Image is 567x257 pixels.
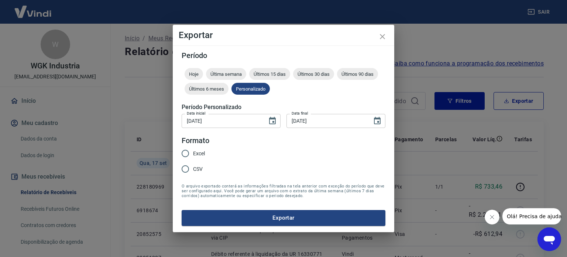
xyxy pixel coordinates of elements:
h5: Período [182,52,385,59]
span: Hoje [185,71,203,77]
span: Últimos 6 meses [185,86,228,92]
span: Últimos 15 dias [249,71,290,77]
button: Exportar [182,210,385,226]
button: Choose date, selected date is 17 de set de 2025 [265,114,280,128]
input: DD/MM/YYYY [182,114,262,128]
input: DD/MM/YYYY [286,114,367,128]
div: Última semana [206,68,246,80]
button: close [374,28,391,45]
div: Últimos 30 dias [293,68,334,80]
h5: Período Personalizado [182,104,385,111]
div: Personalizado [231,83,270,95]
button: Choose date, selected date is 17 de set de 2025 [370,114,385,128]
legend: Formato [182,135,209,146]
label: Data final [292,111,308,116]
iframe: Mensagem da empresa [502,208,561,224]
span: Olá! Precisa de ajuda? [4,5,62,11]
div: Hoje [185,68,203,80]
span: Última semana [206,71,246,77]
span: O arquivo exportado conterá as informações filtradas na tela anterior com exceção do período que ... [182,184,385,198]
span: CSV [193,165,203,173]
iframe: Fechar mensagem [485,210,499,224]
span: Últimos 90 dias [337,71,378,77]
h4: Exportar [179,31,388,40]
div: Últimos 6 meses [185,83,228,95]
iframe: Botão para abrir a janela de mensagens [537,227,561,251]
span: Personalizado [231,86,270,92]
div: Últimos 90 dias [337,68,378,80]
span: Últimos 30 dias [293,71,334,77]
span: Excel [193,150,205,158]
div: Últimos 15 dias [249,68,290,80]
label: Data inicial [187,111,206,116]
